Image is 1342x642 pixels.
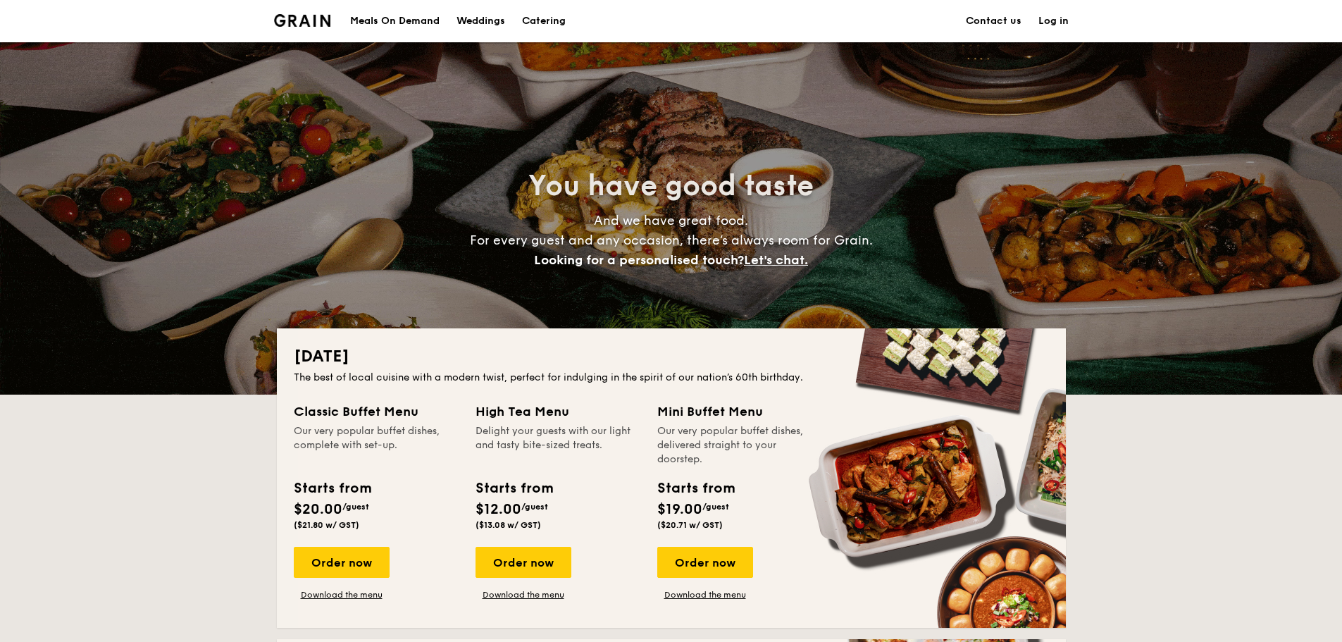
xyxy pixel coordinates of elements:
span: You have good taste [528,169,814,203]
div: Starts from [657,478,734,499]
a: Download the menu [294,589,390,600]
div: Order now [294,547,390,578]
div: Classic Buffet Menu [294,402,459,421]
span: Let's chat. [744,252,808,268]
span: $20.00 [294,501,342,518]
div: Starts from [294,478,371,499]
div: High Tea Menu [476,402,640,421]
div: Order now [657,547,753,578]
span: Looking for a personalised touch? [534,252,744,268]
h2: [DATE] [294,345,1049,368]
span: ($13.08 w/ GST) [476,520,541,530]
div: Delight your guests with our light and tasty bite-sized treats. [476,424,640,467]
div: Mini Buffet Menu [657,402,822,421]
div: Our very popular buffet dishes, delivered straight to your doorstep. [657,424,822,467]
a: Logotype [274,14,331,27]
span: /guest [521,502,548,512]
span: /guest [702,502,729,512]
div: Our very popular buffet dishes, complete with set-up. [294,424,459,467]
div: Starts from [476,478,552,499]
a: Download the menu [657,589,753,600]
span: ($20.71 w/ GST) [657,520,723,530]
span: $12.00 [476,501,521,518]
div: Order now [476,547,571,578]
span: /guest [342,502,369,512]
div: The best of local cuisine with a modern twist, perfect for indulging in the spirit of our nation’... [294,371,1049,385]
a: Download the menu [476,589,571,600]
span: $19.00 [657,501,702,518]
span: And we have great food. For every guest and any occasion, there’s always room for Grain. [470,213,873,268]
span: ($21.80 w/ GST) [294,520,359,530]
img: Grain [274,14,331,27]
